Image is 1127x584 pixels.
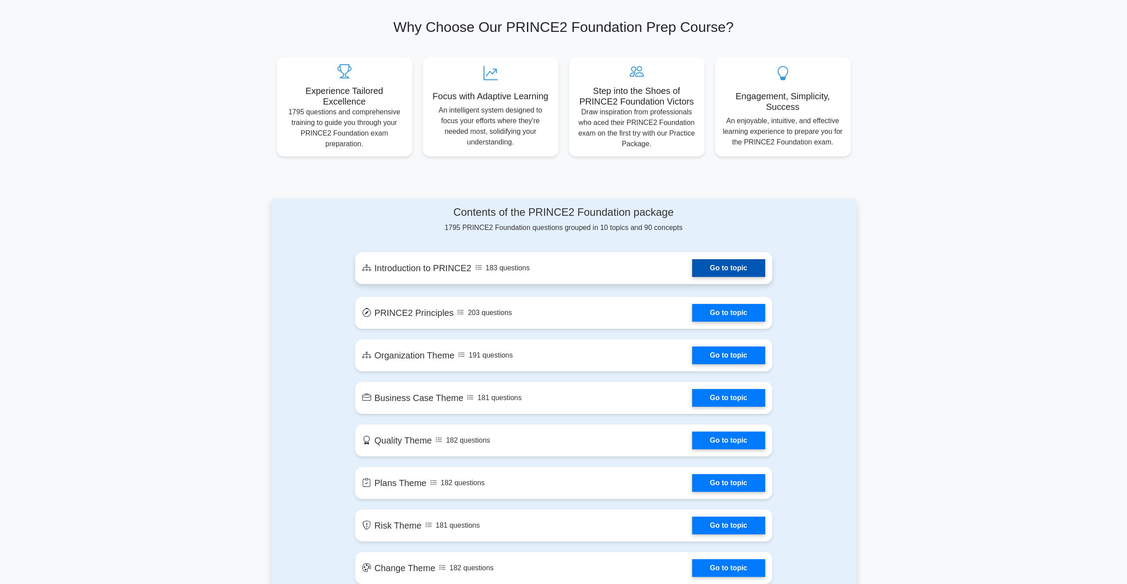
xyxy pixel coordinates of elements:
h4: Contents of the PRINCE2 Foundation package [355,206,772,219]
p: 1795 questions and comprehensive training to guide you through your PRINCE2 Foundation exam prepa... [284,107,405,149]
p: An enjoyable, intuitive, and effective learning experience to prepare you for the PRINCE2 Foundat... [722,116,844,148]
h5: Step into the Shoes of PRINCE2 Foundation Victors [576,86,697,107]
div: 1795 PRINCE2 Foundation questions grouped in 10 topics and 90 concepts [355,206,772,233]
a: Go to topic [692,517,765,534]
h5: Focus with Adaptive Learning [430,91,551,101]
a: Go to topic [692,347,765,364]
a: Go to topic [692,304,765,322]
a: Go to topic [692,432,765,449]
p: An intelligent system designed to focus your efforts where they're needed most, solidifying your ... [430,105,551,148]
p: Draw inspiration from professionals who aced their PRINCE2 Foundation exam on the first try with ... [576,107,697,149]
a: Go to topic [692,559,765,577]
h2: Why Choose Our PRINCE2 Foundation Prep Course? [277,19,851,35]
a: Go to topic [692,259,765,277]
a: Go to topic [692,389,765,407]
a: Go to topic [692,474,765,492]
h5: Experience Tailored Excellence [284,86,405,107]
h5: Engagement, Simplicity, Success [722,91,844,112]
